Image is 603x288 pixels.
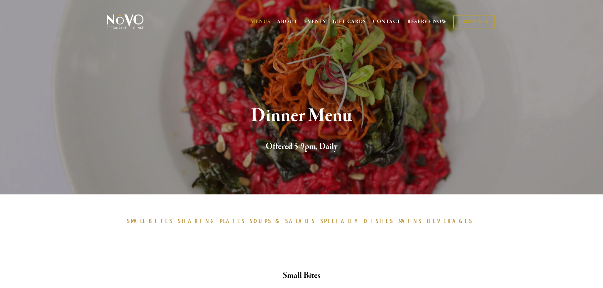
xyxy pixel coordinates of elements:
[178,217,248,225] a: SHARINGPLATES
[127,217,177,225] a: SMALLBITES
[453,15,495,28] a: ORDER NOW
[250,217,318,225] a: SOUPS&SALADS
[333,16,366,28] a: GIFT CARDS
[117,140,486,153] h2: Offered 5-9pm, Daily
[427,217,473,225] span: BEVERAGES
[373,16,401,28] a: CONTACT
[320,217,397,225] a: SPECIALTYDISHES
[364,217,394,225] span: DISHES
[407,16,447,28] a: RESERVE NOW
[283,270,320,281] strong: Small Bites
[105,14,145,30] img: Novo Restaurant &amp; Lounge
[399,217,422,225] span: MAINS
[285,217,316,225] span: SALADS
[250,217,272,225] span: SOUPS
[304,19,326,25] a: EVENTS
[251,19,271,25] a: MENUS
[399,217,425,225] a: MAINS
[127,217,146,225] span: SMALL
[149,217,173,225] span: BITES
[427,217,476,225] a: BEVERAGES
[178,217,217,225] span: SHARING
[220,217,245,225] span: PLATES
[320,217,361,225] span: SPECIALTY
[117,106,486,126] h1: Dinner Menu
[275,217,282,225] span: &
[277,19,298,25] a: ABOUT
